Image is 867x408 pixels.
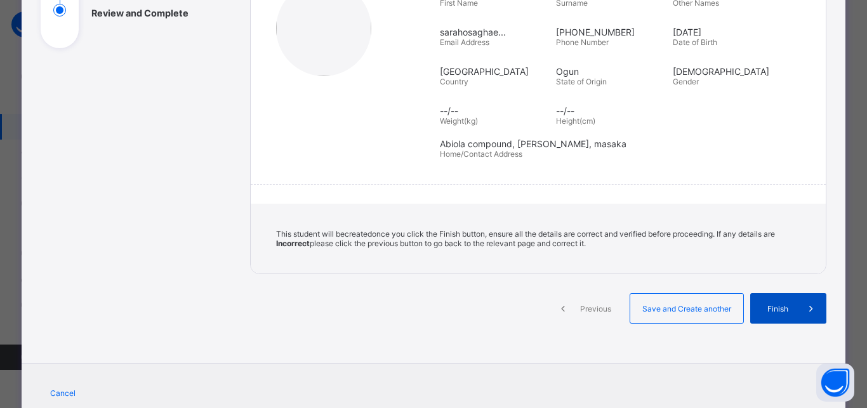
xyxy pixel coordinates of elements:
span: Cancel [50,388,76,398]
span: This student will be created once you click the Finish button, ensure all the details are correct... [276,229,775,248]
span: Ogun [556,66,666,77]
span: Save and Create another [640,304,734,313]
span: sarahosaghae... [440,27,550,37]
span: State of Origin [556,77,607,86]
b: Incorrect [276,239,310,248]
span: [DATE] [673,27,783,37]
span: Home/Contact Address [440,149,522,159]
span: Abiola compound, [PERSON_NAME], masaka [440,138,807,149]
span: Date of Birth [673,37,717,47]
span: --/-- [440,105,550,116]
span: Gender [673,77,699,86]
span: Height(cm) [556,116,595,126]
span: Phone Number [556,37,609,47]
span: [PHONE_NUMBER] [556,27,666,37]
button: Open asap [816,364,854,402]
span: --/-- [556,105,666,116]
span: [GEOGRAPHIC_DATA] [440,66,550,77]
span: Weight(kg) [440,116,478,126]
span: Email Address [440,37,489,47]
span: Finish [760,304,796,313]
span: Previous [578,304,613,313]
span: [DEMOGRAPHIC_DATA] [673,66,783,77]
span: Country [440,77,468,86]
